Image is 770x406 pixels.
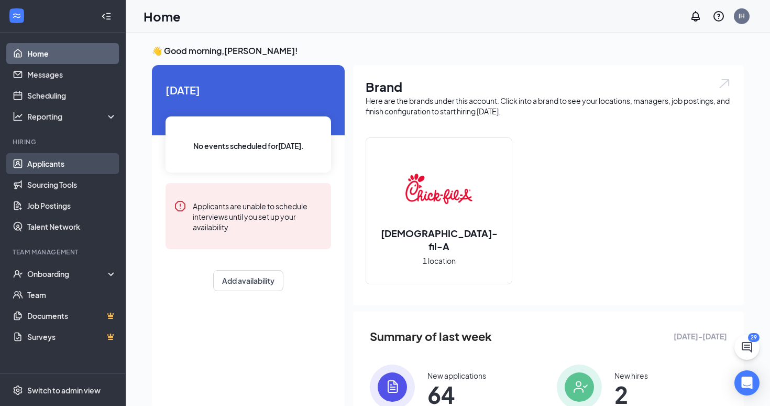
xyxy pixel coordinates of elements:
[614,385,648,404] span: 2
[152,45,744,57] h3: 👋 Good morning, [PERSON_NAME] !
[144,7,181,25] h1: Home
[427,385,486,404] span: 64
[734,335,760,360] button: ChatActive
[27,85,117,106] a: Scheduling
[748,333,760,342] div: 29
[27,43,117,64] a: Home
[405,155,472,222] img: Chick-fil-A
[101,11,112,22] svg: Collapse
[614,370,648,381] div: New hires
[13,269,23,279] svg: UserCheck
[712,10,725,23] svg: QuestionInfo
[13,137,115,146] div: Hiring
[27,216,117,237] a: Talent Network
[366,95,731,116] div: Here are the brands under this account. Click into a brand to see your locations, managers, job p...
[27,305,117,326] a: DocumentsCrown
[27,326,117,347] a: SurveysCrown
[674,330,727,342] span: [DATE] - [DATE]
[27,153,117,174] a: Applicants
[27,174,117,195] a: Sourcing Tools
[27,385,101,396] div: Switch to admin view
[13,385,23,396] svg: Settings
[13,248,115,257] div: Team Management
[166,82,331,98] span: [DATE]
[370,327,492,346] span: Summary of last week
[739,12,745,20] div: IH
[423,255,456,266] span: 1 location
[689,10,702,23] svg: Notifications
[27,195,117,216] a: Job Postings
[366,78,731,95] h1: Brand
[193,140,304,152] span: No events scheduled for [DATE] .
[193,200,323,232] div: Applicants are unable to schedule interviews until you set up your availability.
[27,111,117,122] div: Reporting
[427,370,486,381] div: New applications
[27,64,117,85] a: Messages
[366,227,512,253] h2: [DEMOGRAPHIC_DATA]-fil-A
[734,370,760,396] div: Open Intercom Messenger
[13,111,23,122] svg: Analysis
[27,284,117,305] a: Team
[741,341,753,354] svg: ChatActive
[12,10,22,21] svg: WorkstreamLogo
[27,269,108,279] div: Onboarding
[174,200,186,212] svg: Error
[718,78,731,90] img: open.6027fd2a22e1237b5b06.svg
[213,270,283,291] button: Add availability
